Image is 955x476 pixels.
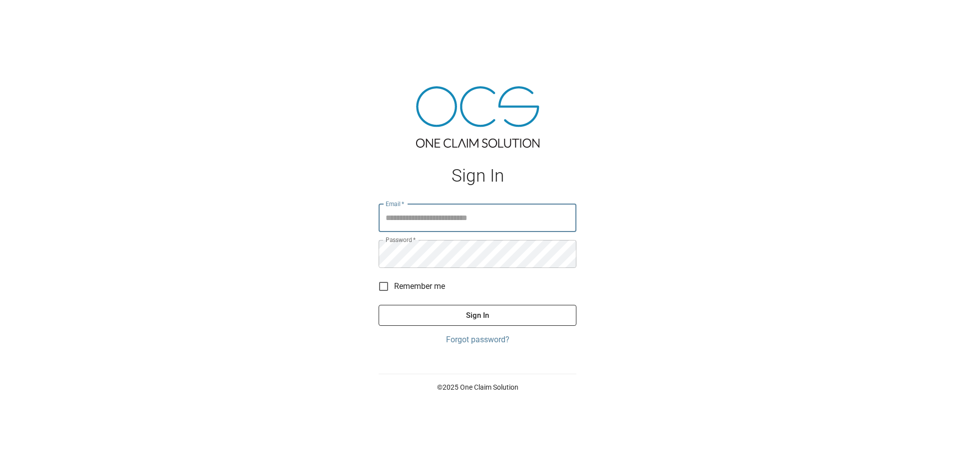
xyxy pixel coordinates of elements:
label: Email [386,200,405,208]
button: Sign In [379,305,576,326]
img: ocs-logo-white-transparent.png [12,6,52,26]
p: © 2025 One Claim Solution [379,382,576,392]
a: Forgot password? [379,334,576,346]
h1: Sign In [379,166,576,186]
span: Remember me [394,280,445,292]
img: ocs-logo-tra.png [416,86,539,148]
label: Password [386,236,416,244]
